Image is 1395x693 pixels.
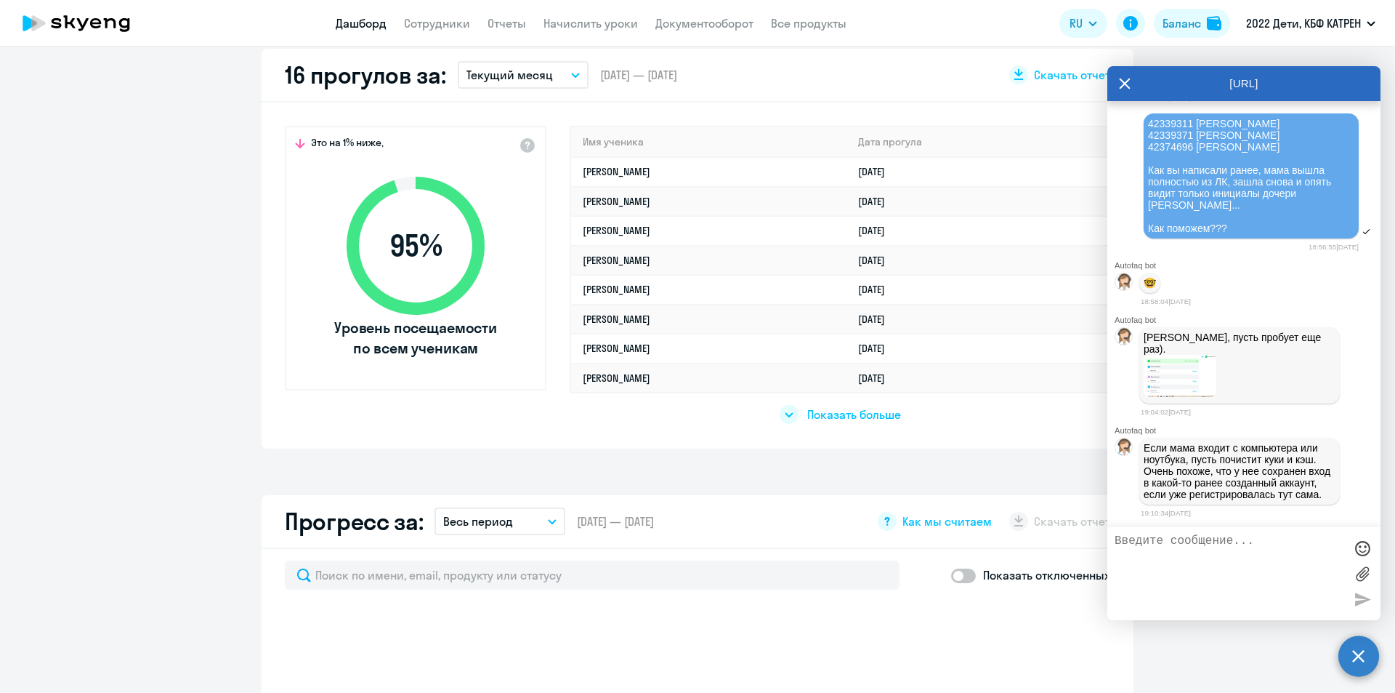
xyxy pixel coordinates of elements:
[846,127,1109,157] th: Дата прогула
[285,561,899,590] input: Поиск по имени, email, продукту или статусу
[858,224,897,237] a: [DATE]
[858,195,897,208] a: [DATE]
[543,16,638,31] a: Начислить уроки
[1141,297,1191,305] time: 18:58:04[DATE]
[1034,67,1110,83] span: Скачать отчет
[583,224,650,237] a: [PERSON_NAME]
[655,16,753,31] a: Документооборот
[583,372,650,385] a: [PERSON_NAME]
[1144,442,1335,500] p: Если мама входит с компьютера или ноутбука, пусть почистит куки и кэш. Очень похоже, что у нее со...
[1115,316,1380,324] div: Autofaq bot
[1115,273,1133,295] img: bot avatar
[285,60,446,89] h2: 16 прогулов за:
[600,67,677,83] span: [DATE] — [DATE]
[285,507,423,536] h2: Прогресс за:
[1239,6,1383,41] button: 2022 Дети, КБФ КАТРЕН
[1246,15,1361,32] p: 2022 Дети, КБФ КАТРЕН
[1115,438,1133,460] img: bot avatar
[1148,118,1334,234] span: 42339311 [PERSON_NAME] 42339371 [PERSON_NAME] 42374696 [PERSON_NAME] Как вы написали ранее, мама ...
[1144,332,1335,355] p: [PERSON_NAME], пусть пробует еще раз).
[771,16,846,31] a: Все продукты
[858,313,897,326] a: [DATE]
[1069,15,1083,32] span: RU
[336,16,387,31] a: Дашборд
[858,342,897,355] a: [DATE]
[1207,16,1221,31] img: balance
[983,566,1110,584] p: Показать отключенных
[1115,426,1380,435] div: Autofaq bot
[311,136,384,153] span: Это на 1% ниже,
[583,283,650,296] a: [PERSON_NAME]
[332,318,499,358] span: Уровень посещаемости по всем ученикам
[858,165,897,178] a: [DATE]
[488,16,526,31] a: Отчеты
[1141,408,1191,416] time: 19:04:02[DATE]
[583,195,650,208] a: [PERSON_NAME]
[1115,328,1133,349] img: bot avatar
[858,254,897,267] a: [DATE]
[577,513,654,529] span: [DATE] — [DATE]
[1162,15,1201,32] div: Баланс
[332,228,499,263] span: 95 %
[583,342,650,355] a: [PERSON_NAME]
[1144,355,1216,397] img: image.png
[1059,9,1107,38] button: RU
[858,283,897,296] a: [DATE]
[1351,563,1373,585] label: Лимит 10 файлов
[1141,509,1191,517] time: 19:10:34[DATE]
[807,406,901,422] span: Показать больше
[1309,243,1359,251] time: 18:56:55[DATE]
[404,16,470,31] a: Сотрудники
[1144,277,1156,289] p: 🤓
[458,61,589,89] button: Текущий месяц
[858,372,897,385] a: [DATE]
[434,508,565,535] button: Весь период
[1154,9,1230,38] button: Балансbalance
[571,127,846,157] th: Имя ученика
[443,513,513,530] p: Весь период
[583,313,650,326] a: [PERSON_NAME]
[583,254,650,267] a: [PERSON_NAME]
[902,513,992,529] span: Как мы считаем
[1115,261,1380,270] div: Autofaq bot
[583,165,650,178] a: [PERSON_NAME]
[466,66,553,84] p: Текущий месяц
